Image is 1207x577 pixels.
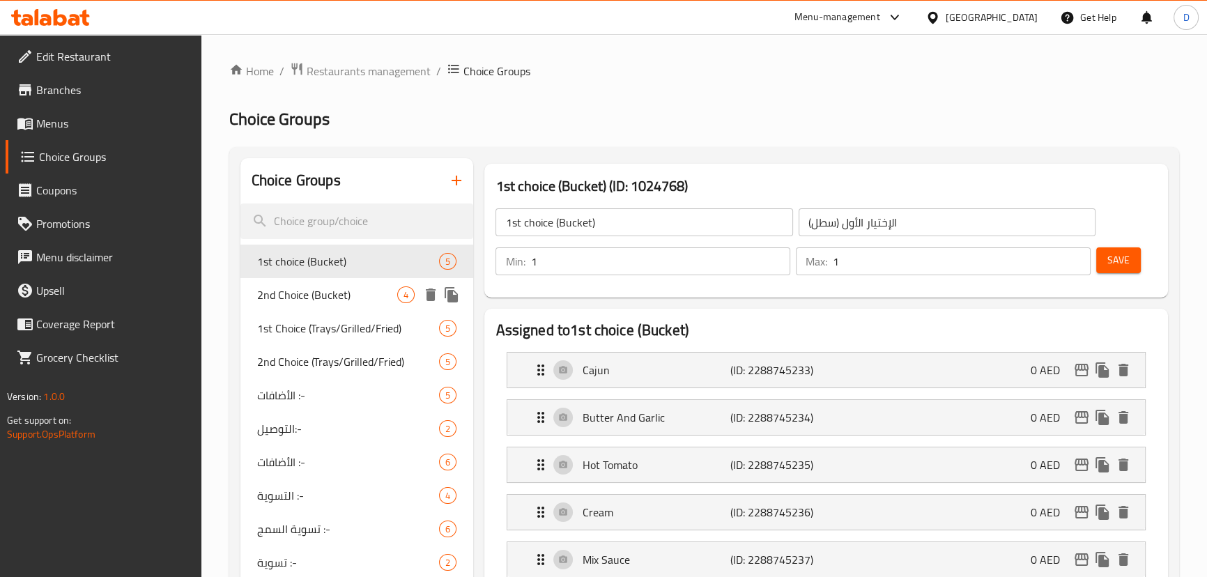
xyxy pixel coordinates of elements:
[495,441,1156,488] li: Expand
[6,140,201,174] a: Choice Groups
[240,412,474,445] div: التوصيل:-2
[806,253,827,270] p: Max:
[495,346,1156,394] li: Expand
[229,63,274,79] a: Home
[36,215,190,232] span: Promotions
[397,286,415,303] div: Choices
[257,387,440,403] span: الأضافات :-
[1031,362,1071,378] p: 0 AED
[495,488,1156,536] li: Expand
[240,345,474,378] div: 2nd Choice (Trays/Grilled/Fried)5
[240,512,474,546] div: تسوية السمج :-6
[439,554,456,571] div: Choices
[440,523,456,536] span: 6
[1092,454,1113,475] button: duplicate
[36,349,190,366] span: Grocery Checklist
[240,378,474,412] div: الأضافات :-5
[1071,454,1092,475] button: edit
[440,355,456,369] span: 5
[730,456,829,473] p: (ID: 2288745235)
[6,307,201,341] a: Coverage Report
[1092,407,1113,428] button: duplicate
[582,456,730,473] p: Hot Tomato
[439,454,456,470] div: Choices
[495,320,1156,341] h2: Assigned to 1st choice (Bucket)
[6,240,201,274] a: Menu disclaimer
[495,394,1156,441] li: Expand
[440,422,456,436] span: 2
[7,387,41,406] span: Version:
[1096,247,1141,273] button: Save
[1113,454,1134,475] button: delete
[252,170,341,191] h2: Choice Groups
[279,63,284,79] li: /
[420,284,441,305] button: delete
[582,504,730,521] p: Cream
[946,10,1038,25] div: [GEOGRAPHIC_DATA]
[240,445,474,479] div: الأضافات :-6
[6,107,201,140] a: Menus
[495,175,1156,197] h3: 1st choice (Bucket) (ID: 1024768)
[257,353,440,370] span: 2nd Choice (Trays/Grilled/Fried)
[257,320,440,337] span: 1st Choice (Trays/Grilled/Fried)
[36,82,190,98] span: Branches
[507,495,1144,530] div: Expand
[257,521,440,537] span: تسوية السمج :-
[229,62,1179,80] nav: breadcrumb
[440,322,456,335] span: 5
[582,362,730,378] p: Cajun
[440,389,456,402] span: 5
[6,274,201,307] a: Upsell
[730,551,829,568] p: (ID: 2288745237)
[507,353,1144,387] div: Expand
[6,207,201,240] a: Promotions
[1071,549,1092,570] button: edit
[730,362,829,378] p: (ID: 2288745233)
[1031,456,1071,473] p: 0 AED
[1107,252,1130,269] span: Save
[439,487,456,504] div: Choices
[439,253,456,270] div: Choices
[257,487,440,504] span: التسوية :-
[1071,360,1092,380] button: edit
[240,278,474,311] div: 2nd Choice (Bucket)4deleteduplicate
[6,73,201,107] a: Branches
[257,554,440,571] span: تسوية :-
[436,63,441,79] li: /
[1113,502,1134,523] button: delete
[257,420,440,437] span: التوصيل:-
[240,203,474,239] input: search
[229,103,330,134] span: Choice Groups
[257,253,440,270] span: 1st choice (Bucket)
[440,456,456,469] span: 6
[441,284,462,305] button: duplicate
[440,489,456,502] span: 4
[730,504,829,521] p: (ID: 2288745236)
[307,63,431,79] span: Restaurants management
[240,311,474,345] div: 1st Choice (Trays/Grilled/Fried)5
[439,420,456,437] div: Choices
[39,148,190,165] span: Choice Groups
[582,409,730,426] p: Butter And Garlic
[6,341,201,374] a: Grocery Checklist
[240,245,474,278] div: 1st choice (Bucket)5
[240,479,474,512] div: التسوية :-4
[1092,549,1113,570] button: duplicate
[36,316,190,332] span: Coverage Report
[36,182,190,199] span: Coupons
[36,282,190,299] span: Upsell
[1071,407,1092,428] button: edit
[582,551,730,568] p: Mix Sauce
[1183,10,1189,25] span: D
[1071,502,1092,523] button: edit
[505,253,525,270] p: Min:
[507,447,1144,482] div: Expand
[730,409,829,426] p: (ID: 2288745234)
[1092,502,1113,523] button: duplicate
[439,387,456,403] div: Choices
[36,115,190,132] span: Menus
[6,40,201,73] a: Edit Restaurant
[439,521,456,537] div: Choices
[257,454,440,470] span: الأضافات :-
[43,387,65,406] span: 1.0.0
